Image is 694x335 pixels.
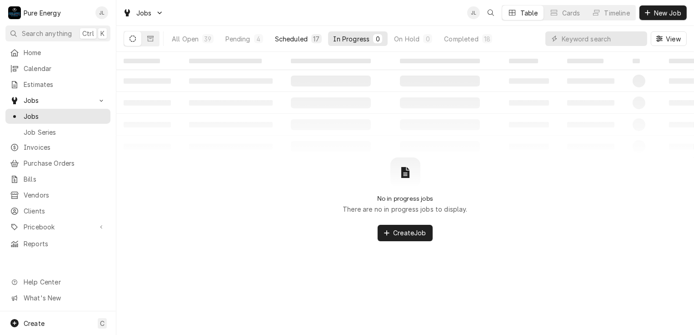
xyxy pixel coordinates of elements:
a: Home [5,45,110,60]
span: Pricebook [24,222,92,232]
div: Pure Energy's Avatar [8,6,21,19]
span: ‌ [400,59,480,63]
span: ‌ [291,59,371,63]
div: JL [95,6,108,19]
h2: No in progress jobs [377,195,433,203]
span: Create [24,320,45,327]
span: Help Center [24,277,105,287]
span: Job Series [24,127,106,137]
a: Vendors [5,188,110,203]
a: Calendar [5,61,110,76]
div: All Open [172,34,199,44]
a: Jobs [5,109,110,124]
div: Completed [444,34,478,44]
span: ‌ [509,59,538,63]
a: Estimates [5,77,110,92]
div: In Progress [334,34,370,44]
div: 39 [204,34,211,44]
span: Home [24,48,106,57]
span: New Job [652,8,683,18]
div: Pending [225,34,250,44]
div: 0 [375,34,380,44]
button: CreateJob [378,225,432,241]
span: Purchase Orders [24,158,106,168]
button: New Job [639,5,687,20]
a: Go to Jobs [5,93,110,108]
span: K [100,29,105,38]
div: 18 [484,34,490,44]
div: Table [520,8,538,18]
button: Search anythingCtrlK [5,25,110,41]
p: There are no in progress jobs to display. [343,204,468,214]
a: Reports [5,236,110,251]
a: Purchase Orders [5,156,110,171]
div: 4 [256,34,261,44]
button: View [651,31,687,46]
span: View [664,34,683,44]
div: Scheduled [275,34,308,44]
span: Jobs [136,8,152,18]
span: Vendors [24,190,106,200]
a: Clients [5,203,110,218]
span: ‌ [567,59,604,63]
a: Job Series [5,125,110,140]
input: Keyword search [562,31,643,46]
span: Clients [24,206,106,216]
button: Open search [484,5,498,20]
div: Timeline [604,8,630,18]
div: On Hold [394,34,419,44]
span: Ctrl [82,29,94,38]
span: Search anything [22,29,72,38]
table: In Progress Jobs List Loading [116,52,694,157]
span: Jobs [24,96,92,105]
div: JL [467,6,480,19]
div: James Linnenkamp's Avatar [95,6,108,19]
span: ‌ [633,59,640,63]
div: James Linnenkamp's Avatar [467,6,480,19]
span: Jobs [24,112,106,121]
div: P [8,6,21,19]
a: Go to Jobs [119,5,167,20]
a: Go to Pricebook [5,219,110,234]
a: Invoices [5,140,110,155]
span: Estimates [24,80,106,89]
span: Reports [24,239,106,249]
div: Pure Energy [24,8,61,18]
span: Calendar [24,64,106,73]
span: ‌ [189,59,262,63]
span: Invoices [24,142,106,152]
span: Bills [24,174,106,184]
div: Cards [562,8,580,18]
span: What's New [24,293,105,303]
div: 17 [313,34,320,44]
span: ‌ [124,59,160,63]
a: Go to Help Center [5,274,110,289]
span: C [100,319,105,328]
a: Go to What's New [5,290,110,305]
span: Create Job [391,228,428,238]
a: Bills [5,172,110,187]
div: 0 [425,34,430,44]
